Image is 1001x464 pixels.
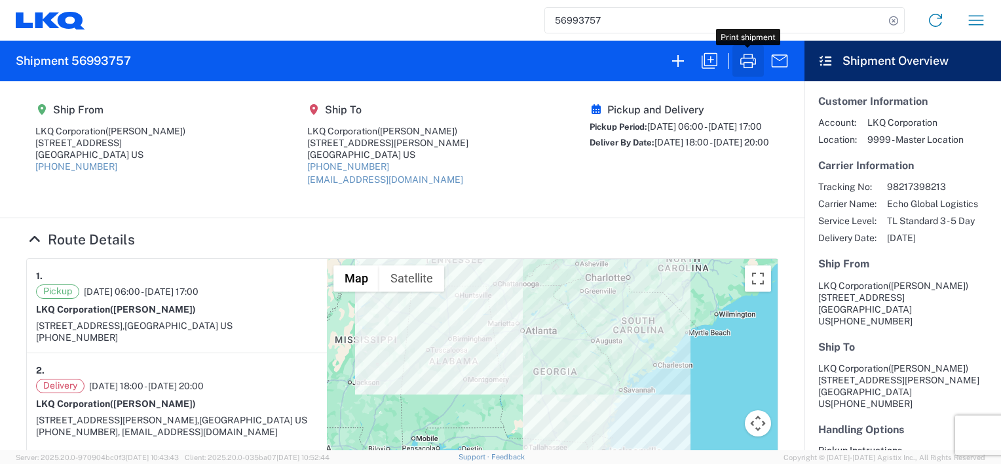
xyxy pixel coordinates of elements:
span: 9999 - Master Location [867,134,964,145]
span: ([PERSON_NAME]) [888,363,968,374]
span: ([PERSON_NAME]) [105,126,185,136]
h5: Carrier Information [818,159,987,172]
span: ([PERSON_NAME]) [888,280,968,291]
span: [DATE] 18:00 - [DATE] 20:00 [654,137,769,147]
span: Account: [818,117,857,128]
span: [PHONE_NUMBER] [831,316,913,326]
span: Delivery [36,379,85,393]
span: [DATE] 06:00 - [DATE] 17:00 [84,286,198,298]
button: Toggle fullscreen view [745,265,771,292]
button: Show satellite imagery [379,265,444,292]
span: ([PERSON_NAME]) [377,126,457,136]
a: [PHONE_NUMBER] [35,161,117,172]
h5: Customer Information [818,95,987,107]
span: Echo Global Logistics [887,198,978,210]
div: [GEOGRAPHIC_DATA] US [307,149,468,161]
h5: Ship From [818,258,987,270]
input: Shipment, tracking or reference number [545,8,884,33]
a: Hide Details [26,231,135,248]
span: [DATE] [887,232,978,244]
span: 98217398213 [887,181,978,193]
span: LKQ Corporation [818,280,888,291]
span: ([PERSON_NAME]) [110,304,196,315]
span: [DATE] 06:00 - [DATE] 17:00 [647,121,762,132]
span: LKQ Corporation [STREET_ADDRESS][PERSON_NAME] [818,363,979,385]
span: LKQ Corporation [867,117,964,128]
span: Deliver By Date: [590,138,654,147]
span: Carrier Name: [818,198,877,210]
div: LKQ Corporation [307,125,468,137]
span: Service Level: [818,215,877,227]
button: Show street map [333,265,379,292]
span: [DATE] 10:43:43 [126,454,179,461]
span: Delivery Date: [818,232,877,244]
h5: Pickup and Delivery [590,104,769,116]
div: [GEOGRAPHIC_DATA] US [35,149,185,161]
strong: 1. [36,268,43,284]
span: Location: [818,134,857,145]
address: [GEOGRAPHIC_DATA] US [818,362,987,410]
span: [DATE] 10:52:44 [276,454,330,461]
h5: Handling Options [818,423,987,436]
span: [STREET_ADDRESS][PERSON_NAME], [36,415,199,425]
div: [STREET_ADDRESS][PERSON_NAME] [307,137,468,149]
span: Copyright © [DATE]-[DATE] Agistix Inc., All Rights Reserved [784,452,985,463]
address: [GEOGRAPHIC_DATA] US [818,280,987,327]
span: Client: 2025.20.0-035ba07 [185,454,330,461]
span: [STREET_ADDRESS], [36,320,124,331]
strong: LKQ Corporation [36,304,196,315]
span: Pickup Period: [590,122,647,132]
button: Map camera controls [745,410,771,436]
h6: Pickup Instructions [818,445,987,456]
span: [DATE] 18:00 - [DATE] 20:00 [89,380,204,392]
h2: Shipment 56993757 [16,53,131,69]
span: Server: 2025.20.0-970904bc0f3 [16,454,179,461]
span: [GEOGRAPHIC_DATA] US [199,415,307,425]
div: [STREET_ADDRESS] [35,137,185,149]
span: Pickup [36,284,79,299]
span: ([PERSON_NAME]) [110,398,196,409]
header: Shipment Overview [804,41,1001,81]
a: Feedback [491,453,525,461]
strong: 2. [36,362,45,379]
span: TL Standard 3 - 5 Day [887,215,978,227]
a: Support [459,453,491,461]
h5: Ship To [307,104,468,116]
div: LKQ Corporation [35,125,185,137]
div: [PHONE_NUMBER] [36,332,318,343]
h5: Ship From [35,104,185,116]
strong: LKQ Corporation [36,398,196,409]
a: [EMAIL_ADDRESS][DOMAIN_NAME] [307,174,463,185]
span: [GEOGRAPHIC_DATA] US [124,320,233,331]
span: [STREET_ADDRESS] [818,292,905,303]
h5: Ship To [818,341,987,353]
div: [PHONE_NUMBER], [EMAIL_ADDRESS][DOMAIN_NAME] [36,426,318,438]
span: [PHONE_NUMBER] [831,398,913,409]
span: Tracking No: [818,181,877,193]
a: [PHONE_NUMBER] [307,161,389,172]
